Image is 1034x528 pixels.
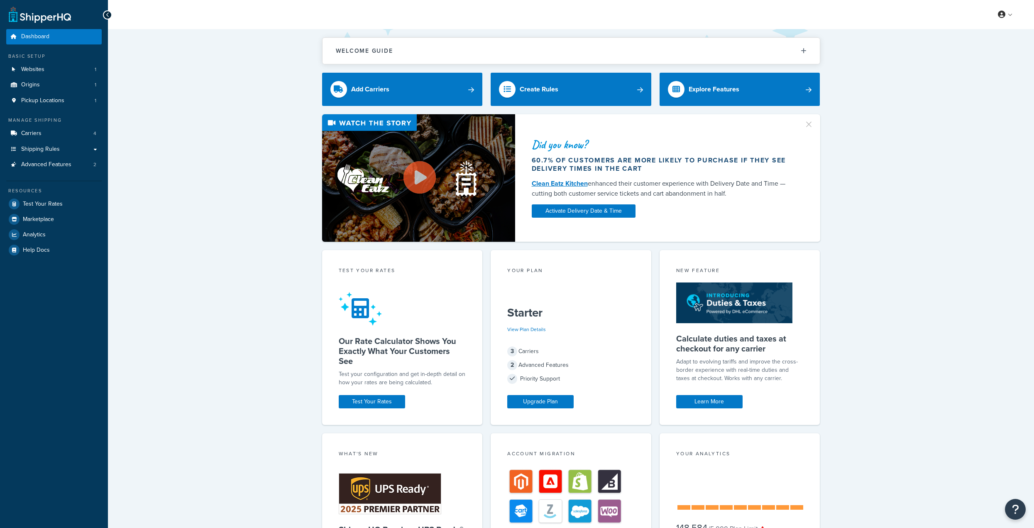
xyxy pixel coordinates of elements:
[21,66,44,73] span: Websites
[520,83,558,95] div: Create Rules
[339,336,466,366] h5: Our Rate Calculator Shows You Exactly What Your Customers See
[532,179,794,199] div: enhanced their customer experience with Delivery Date and Time — cutting both customer service ti...
[21,161,71,168] span: Advanced Features
[6,117,102,124] div: Manage Shipping
[6,196,102,211] a: Test Your Rates
[491,73,651,106] a: Create Rules
[6,62,102,77] a: Websites1
[21,146,60,153] span: Shipping Rules
[23,216,54,223] span: Marketplace
[676,450,804,459] div: Your Analytics
[21,33,49,40] span: Dashboard
[676,267,804,276] div: New Feature
[336,48,393,54] h2: Welcome Guide
[339,395,405,408] a: Test Your Rates
[507,395,574,408] a: Upgrade Plan
[95,81,96,88] span: 1
[339,267,466,276] div: Test your rates
[507,360,517,370] span: 2
[532,156,794,173] div: 60.7% of customers are more likely to purchase if they see delivery times in the cart
[6,53,102,60] div: Basic Setup
[532,204,636,218] a: Activate Delivery Date & Time
[6,142,102,157] a: Shipping Rules
[6,126,102,141] li: Carriers
[6,157,102,172] li: Advanced Features
[93,130,96,137] span: 4
[660,73,820,106] a: Explore Features
[6,77,102,93] a: Origins1
[507,306,635,319] h5: Starter
[1005,499,1026,520] button: Open Resource Center
[21,97,64,104] span: Pickup Locations
[23,231,46,238] span: Analytics
[23,247,50,254] span: Help Docs
[6,243,102,258] a: Help Docs
[21,130,42,137] span: Carriers
[507,373,635,385] div: Priority Support
[351,83,389,95] div: Add Carriers
[507,267,635,276] div: Your Plan
[532,179,588,188] a: Clean Eatz Kitchen
[21,81,40,88] span: Origins
[6,77,102,93] li: Origins
[6,187,102,194] div: Resources
[23,201,63,208] span: Test Your Rates
[507,450,635,459] div: Account Migration
[339,450,466,459] div: What's New
[6,62,102,77] li: Websites
[339,370,466,387] div: Test your configuration and get in-depth detail on how your rates are being calculated.
[95,97,96,104] span: 1
[6,29,102,44] a: Dashboard
[676,334,804,354] h5: Calculate duties and taxes at checkout for any carrier
[6,157,102,172] a: Advanced Features2
[507,359,635,371] div: Advanced Features
[322,73,483,106] a: Add Carriers
[676,358,804,383] p: Adapt to evolving tariffs and improve the cross-border experience with real-time duties and taxes...
[507,346,635,357] div: Carriers
[689,83,739,95] div: Explore Features
[6,93,102,108] li: Pickup Locations
[6,227,102,242] a: Analytics
[322,114,515,242] img: Video thumbnail
[6,212,102,227] a: Marketplace
[532,139,794,150] div: Did you know?
[6,126,102,141] a: Carriers4
[323,38,820,64] button: Welcome Guide
[6,93,102,108] a: Pickup Locations1
[95,66,96,73] span: 1
[507,346,517,356] span: 3
[676,395,743,408] a: Learn More
[507,326,546,333] a: View Plan Details
[93,161,96,168] span: 2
